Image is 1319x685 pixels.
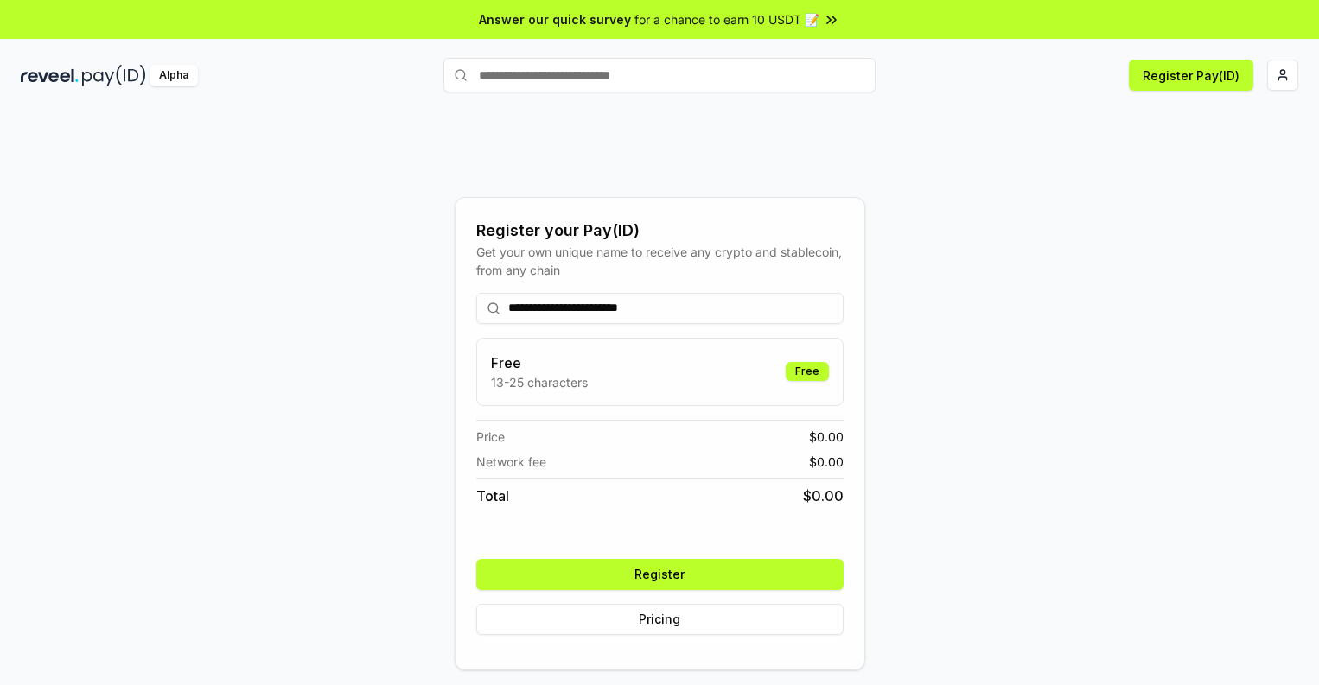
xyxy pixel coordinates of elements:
[476,559,844,590] button: Register
[476,219,844,243] div: Register your Pay(ID)
[491,352,588,373] h3: Free
[476,604,844,635] button: Pricing
[491,373,588,391] p: 13-25 characters
[634,10,819,29] span: for a chance to earn 10 USDT 📝
[21,65,79,86] img: reveel_dark
[476,453,546,471] span: Network fee
[476,428,505,446] span: Price
[476,485,509,506] span: Total
[479,10,631,29] span: Answer our quick survey
[1129,60,1253,91] button: Register Pay(ID)
[809,428,844,446] span: $ 0.00
[150,65,198,86] div: Alpha
[476,243,844,279] div: Get your own unique name to receive any crypto and stablecoin, from any chain
[786,362,829,381] div: Free
[82,65,146,86] img: pay_id
[809,453,844,471] span: $ 0.00
[803,485,844,506] span: $ 0.00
